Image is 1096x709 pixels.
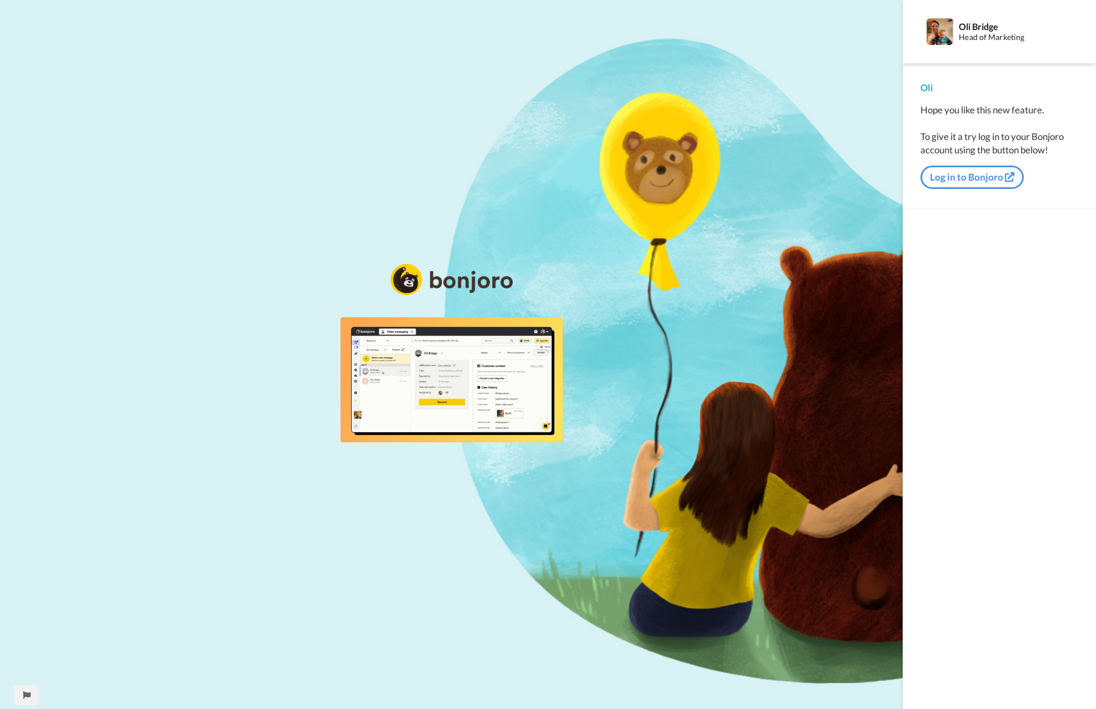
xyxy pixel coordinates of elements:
div: Oli Bridge [959,21,1078,32]
img: fdf20841-39eb-477b-b38b-399cd81c4516_thumbnail_source_1713350820.jpg [341,317,563,442]
div: Head of Marketing [959,33,1078,42]
div: Hope you like this new feature. To give it a try log in to your Bonjoro account using the button ... [920,103,1078,157]
button: Log in to Bonjoro [920,166,1024,189]
div: Oli [920,81,1078,94]
img: logo_full.png [391,264,513,296]
img: Profile Image [927,18,953,45]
